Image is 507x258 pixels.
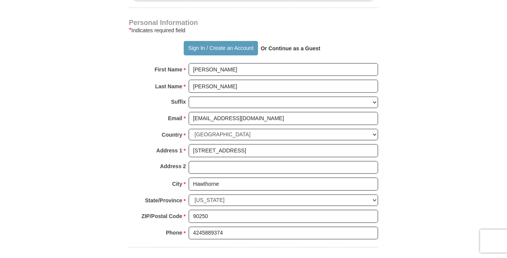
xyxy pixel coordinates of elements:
[261,45,321,51] strong: Or Continue as a Guest
[184,41,258,56] button: Sign In / Create an Account
[155,64,182,75] strong: First Name
[142,211,183,222] strong: ZIP/Postal Code
[160,161,186,172] strong: Address 2
[166,228,183,238] strong: Phone
[168,113,182,124] strong: Email
[171,97,186,107] strong: Suffix
[155,81,183,92] strong: Last Name
[162,130,183,141] strong: Country
[129,20,378,26] h4: Personal Information
[156,146,183,156] strong: Address 1
[172,179,182,190] strong: City
[145,195,182,206] strong: State/Province
[129,26,378,35] div: Indicates required field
